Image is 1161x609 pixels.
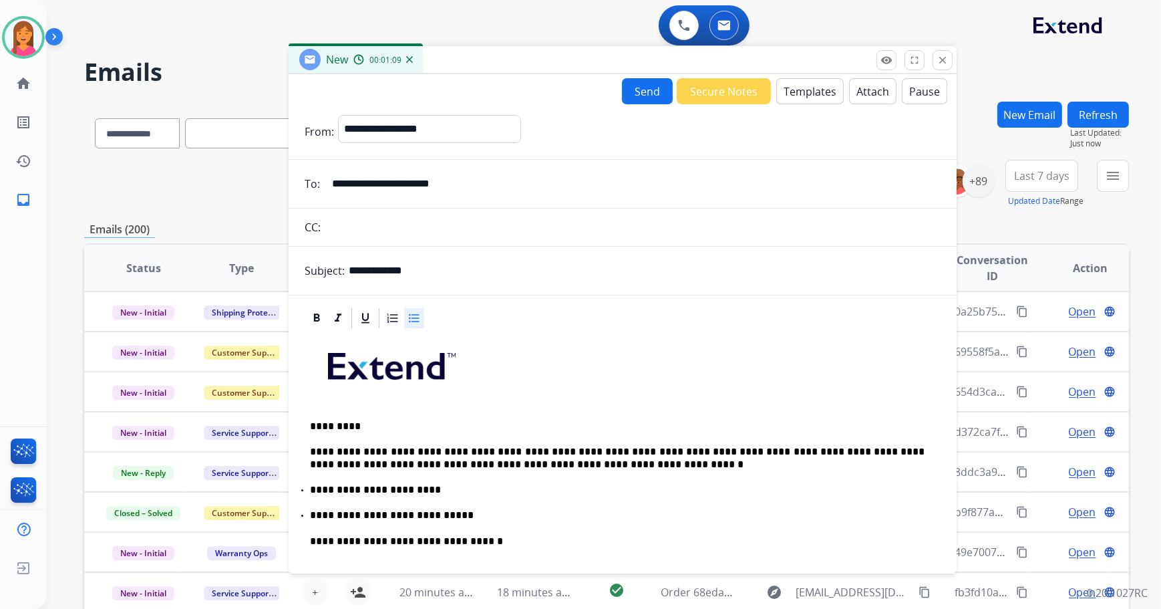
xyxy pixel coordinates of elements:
[1104,466,1116,478] mat-icon: language
[126,260,161,276] span: Status
[1104,386,1116,398] mat-icon: language
[937,54,949,66] mat-icon: close
[1069,584,1096,600] span: Open
[204,506,291,520] span: Customer Support
[919,586,931,598] mat-icon: content_copy
[204,426,280,440] span: Service Support
[1069,544,1096,560] span: Open
[609,582,625,598] mat-icon: check_circle
[305,263,345,279] p: Subject:
[112,306,174,320] span: New - Initial
[849,78,896,104] button: Attach
[677,78,771,104] button: Secure Notes
[1016,546,1028,558] mat-icon: content_copy
[15,114,31,130] mat-icon: list_alt
[326,52,348,67] span: New
[1104,546,1116,558] mat-icon: language
[404,308,424,328] div: Bullet List
[796,584,910,600] span: [EMAIL_ADDRESS][DOMAIN_NAME]
[1070,128,1129,138] span: Last Updated:
[5,19,42,56] img: avatar
[1067,102,1129,128] button: Refresh
[112,426,174,440] span: New - Initial
[902,78,947,104] button: Pause
[1016,346,1028,358] mat-icon: content_copy
[1105,168,1121,184] mat-icon: menu
[880,54,892,66] mat-icon: remove_red_eye
[1069,344,1096,360] span: Open
[112,386,174,400] span: New - Initial
[1016,586,1028,598] mat-icon: content_copy
[1070,138,1129,149] span: Just now
[350,584,366,600] mat-icon: person_add
[1016,306,1028,318] mat-icon: content_copy
[955,252,1031,284] span: Conversation ID
[383,308,403,328] div: Ordered List
[112,586,174,600] span: New - Initial
[1069,384,1096,400] span: Open
[204,386,291,400] span: Customer Support
[204,346,291,360] span: Customer Support
[622,78,673,104] button: Send
[1014,173,1069,178] span: Last 7 days
[313,584,319,600] span: +
[15,192,31,208] mat-icon: inbox
[1008,195,1084,207] span: Range
[305,176,320,192] p: To:
[204,466,280,480] span: Service Support
[1016,506,1028,518] mat-icon: content_copy
[15,153,31,169] mat-icon: history
[776,78,844,104] button: Templates
[908,54,921,66] mat-icon: fullscreen
[1087,585,1148,601] p: 0.20.1027RC
[1069,303,1096,320] span: Open
[661,585,898,600] span: Order 68edae1a-b11c-4db2-98b0-f69ac7181088
[1104,426,1116,438] mat-icon: language
[997,102,1062,128] button: New Email
[1016,466,1028,478] mat-icon: content_copy
[112,546,174,560] span: New - Initial
[15,76,31,92] mat-icon: home
[1016,426,1028,438] mat-icon: content_copy
[305,219,321,235] p: CC:
[1008,196,1060,207] button: Updated Date
[1005,160,1078,192] button: Last 7 days
[963,165,995,197] div: +89
[302,579,329,606] button: +
[1104,306,1116,318] mat-icon: language
[766,584,782,600] mat-icon: explore
[307,308,327,328] div: Bold
[1069,464,1096,480] span: Open
[955,585,1154,600] span: fb3fd10a-1534-4ce4-b6b3-d787bbfaaf44
[113,466,174,480] span: New - Reply
[1069,424,1096,440] span: Open
[355,308,375,328] div: Underline
[1104,506,1116,518] mat-icon: language
[84,59,1129,86] h2: Emails
[328,308,348,328] div: Italic
[1104,346,1116,358] mat-icon: language
[106,506,180,520] span: Closed – Solved
[204,586,280,600] span: Service Support
[204,306,295,320] span: Shipping Protection
[369,55,401,66] span: 00:01:09
[1069,504,1096,520] span: Open
[497,585,574,600] span: 18 minutes ago
[1016,386,1028,398] mat-icon: content_copy
[112,346,174,360] span: New - Initial
[84,221,155,238] p: Emails (200)
[207,546,276,560] span: Warranty Ops
[399,585,477,600] span: 20 minutes ago
[305,124,334,140] p: From:
[229,260,254,276] span: Type
[1031,245,1129,291] th: Action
